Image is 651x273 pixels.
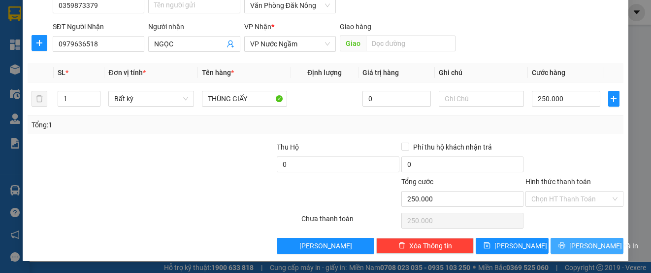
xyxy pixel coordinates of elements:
label: Hình thức thanh toán [525,178,591,186]
button: delete [32,91,47,107]
span: VP Nước Ngầm [250,37,330,51]
span: Tổng cước [401,178,433,186]
span: Tên hàng [202,69,234,77]
div: SĐT Người Nhận [53,21,144,32]
th: Ghi chú [435,63,528,82]
span: Cước hàng [532,69,565,77]
span: save [484,242,490,250]
span: Đơn vị tính [108,69,145,77]
span: printer [558,242,565,250]
span: Giao [340,36,366,51]
div: Chưa thanh toán [300,213,400,231]
span: plus [609,95,619,103]
span: delete [398,242,405,250]
span: [PERSON_NAME] [494,240,547,251]
span: [PERSON_NAME] [299,240,352,251]
input: Dọc đường [366,36,456,51]
span: user-add [227,40,234,48]
button: save[PERSON_NAME] [476,238,549,254]
span: VP Nhận [244,23,271,31]
span: Giao hàng [340,23,371,31]
span: Xóa Thông tin [409,240,452,251]
button: plus [608,91,619,107]
div: Người nhận [148,21,240,32]
button: [PERSON_NAME] [277,238,374,254]
input: VD: Bàn, Ghế [202,91,287,107]
span: Định lượng [307,69,342,77]
span: [PERSON_NAME] và In [569,240,638,251]
button: deleteXóa Thông tin [376,238,474,254]
span: plus [32,39,47,47]
button: plus [32,35,47,51]
span: Bất kỳ [114,91,188,106]
div: Tổng: 1 [32,119,252,130]
input: Ghi Chú [439,91,524,107]
span: Thu Hộ [277,143,299,151]
span: Giá trị hàng [362,69,399,77]
button: printer[PERSON_NAME] và In [551,238,623,254]
input: 0 [362,91,431,107]
span: Phí thu hộ khách nhận trả [409,142,496,153]
span: SL [58,69,65,77]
